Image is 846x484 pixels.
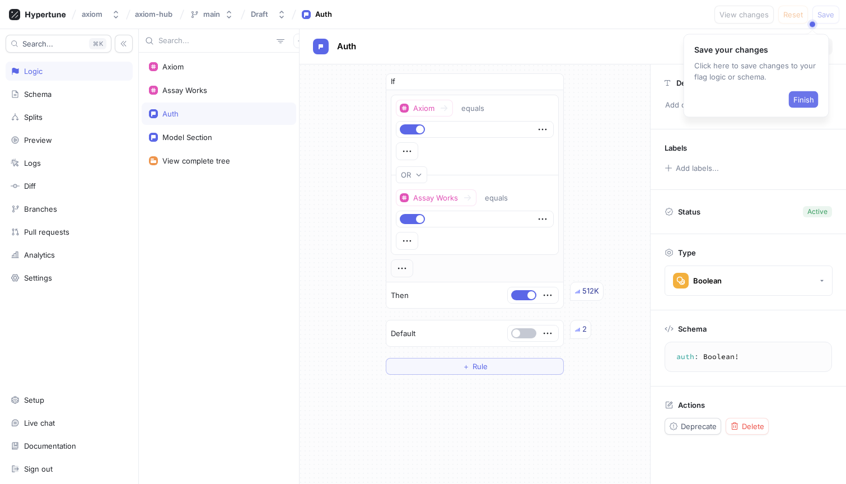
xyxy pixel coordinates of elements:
p: Save your changes [694,44,819,55]
button: Save [812,6,839,24]
p: Status [678,204,700,220]
button: Search...K [6,35,111,53]
div: main [203,10,220,19]
div: Axiom [413,104,434,113]
div: Splits [24,113,43,122]
div: Preview [24,136,52,145]
button: Assay Works [396,189,476,206]
div: Assay Works [162,86,207,95]
p: If [391,76,395,87]
button: OR [396,166,427,183]
p: Default [391,328,415,339]
div: Auth [162,109,179,118]
input: Search... [158,35,272,46]
span: View changes [719,11,769,18]
span: Rule [473,363,488,370]
span: axiom-hub [135,10,172,18]
div: Schema [24,90,52,99]
p: Click here to save changes to your flag logic or schema. [694,60,819,82]
button: main [185,5,238,24]
div: Model Section [162,133,212,142]
div: Settings [24,273,52,282]
div: Logs [24,159,41,167]
p: Then [391,290,409,301]
p: Labels [665,143,687,152]
button: Draft [246,5,291,24]
button: Add labels... [661,161,722,175]
p: Schema [678,324,707,333]
button: equals [456,100,501,117]
p: Actions [678,401,705,409]
div: Pull requests [24,227,69,236]
div: Branches [24,204,57,213]
button: Reset [778,6,808,24]
span: Auth [337,42,356,51]
div: 2 [582,324,587,335]
div: Live chat [24,418,55,427]
div: Draft [251,10,268,19]
button: equals [480,189,524,206]
button: View changes [714,6,774,24]
span: Delete [742,423,764,430]
div: Active [807,207,828,217]
div: Setup [24,395,44,404]
div: Assay Works [413,193,458,203]
span: Deprecate [681,423,717,430]
button: Axiom [396,100,453,117]
div: Auth [315,9,332,20]
div: Documentation [24,441,76,450]
div: Sign out [24,464,53,473]
div: Diff [24,182,36,190]
div: OR [401,170,411,180]
span: Search... [22,40,53,47]
div: Axiom [162,62,184,71]
button: ＋Rule [386,358,564,375]
button: Delete [726,418,769,435]
div: K [89,38,106,49]
button: Deprecate [665,418,721,435]
div: equals [461,104,484,113]
a: Documentation [6,436,133,455]
button: Boolean [665,266,833,296]
textarea: auth: Boolean! [670,347,827,367]
span: Reset [783,11,803,18]
div: equals [485,193,508,203]
div: 512K [582,286,599,297]
button: Finish [789,91,819,108]
div: View complete tree [162,156,230,165]
p: Type [678,248,696,257]
span: Finish [793,96,814,103]
p: Description [676,78,717,87]
div: Logic [24,67,43,76]
span: Save [817,11,834,18]
div: axiom [82,10,102,19]
p: Add description... [660,96,836,115]
div: Boolean [693,276,722,286]
button: axiom [77,5,125,24]
div: Analytics [24,250,55,259]
span: ＋ [462,363,470,370]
